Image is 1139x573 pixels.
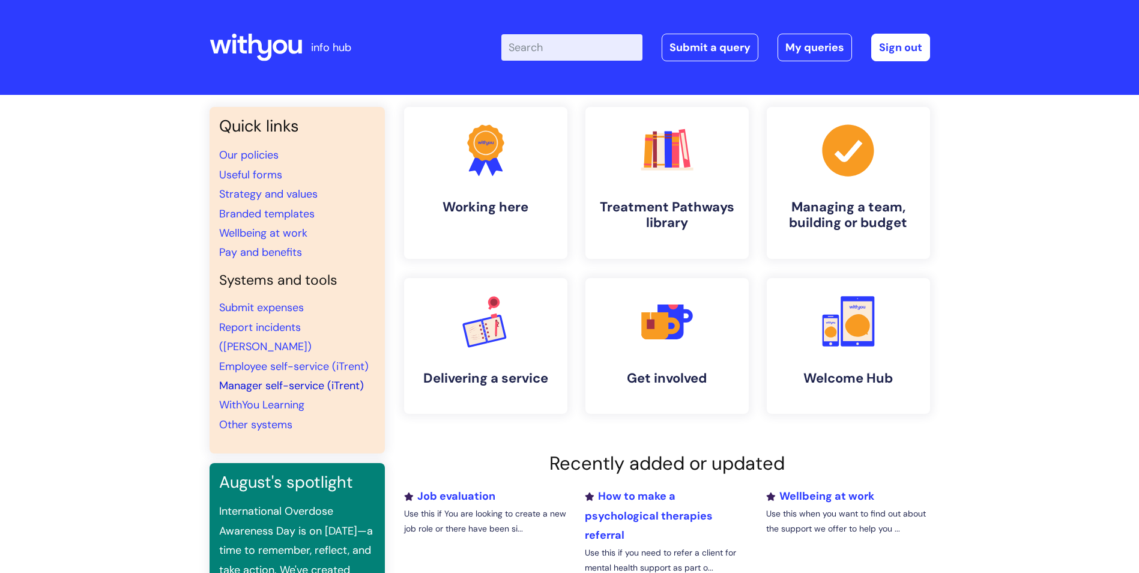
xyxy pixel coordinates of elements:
[766,489,874,503] a: Wellbeing at work
[219,398,304,412] a: WithYou Learning
[404,452,930,474] h2: Recently added or updated
[404,489,495,503] a: Job evaluation
[219,473,375,492] h3: August's spotlight
[662,34,758,61] a: Submit a query
[219,148,279,162] a: Our policies
[219,245,302,259] a: Pay and benefits
[219,187,318,201] a: Strategy and values
[404,506,567,536] p: Use this if You are looking to create a new job role or there have been si...
[776,371,920,386] h4: Welcome Hub
[767,278,930,414] a: Welcome Hub
[219,417,292,432] a: Other systems
[219,320,312,354] a: Report incidents ([PERSON_NAME])
[766,506,929,536] p: Use this when you want to find out about the support we offer to help you ...
[219,359,369,374] a: Employee self-service (iTrent)
[778,34,852,61] a: My queries
[219,226,307,240] a: Wellbeing at work
[219,117,375,136] h3: Quick links
[219,300,304,315] a: Submit expenses
[219,168,282,182] a: Useful forms
[767,107,930,259] a: Managing a team, building or budget
[776,199,920,231] h4: Managing a team, building or budget
[414,371,558,386] h4: Delivering a service
[585,489,713,542] a: How to make a psychological therapies referral
[585,278,749,414] a: Get involved
[414,199,558,215] h4: Working here
[219,207,315,221] a: Branded templates
[585,107,749,259] a: Treatment Pathways library
[595,199,739,231] h4: Treatment Pathways library
[501,34,642,61] input: Search
[404,278,567,414] a: Delivering a service
[311,38,351,57] p: info hub
[871,34,930,61] a: Sign out
[595,371,739,386] h4: Get involved
[501,34,930,61] div: | -
[404,107,567,259] a: Working here
[219,272,375,289] h4: Systems and tools
[219,378,364,393] a: Manager self-service (iTrent)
